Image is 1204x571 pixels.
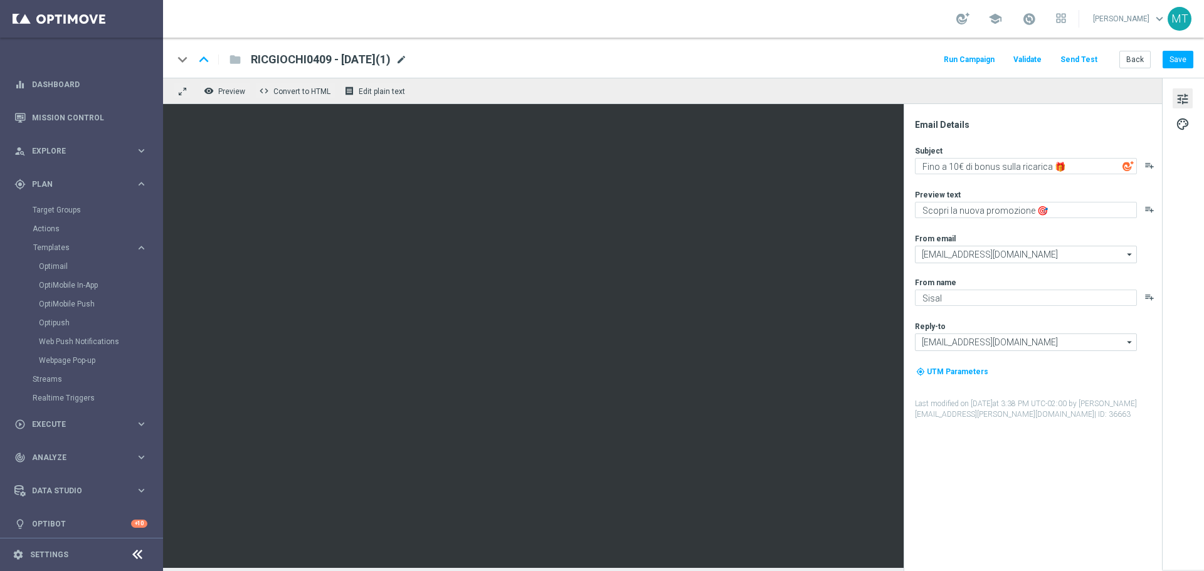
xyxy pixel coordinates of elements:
i: keyboard_arrow_right [135,145,147,157]
label: Reply-to [915,322,946,332]
div: +10 [131,520,147,528]
button: playlist_add [1144,160,1154,170]
i: person_search [14,145,26,157]
label: Subject [915,146,943,156]
div: Mission Control [14,101,147,134]
i: track_changes [14,452,26,463]
a: Optibot [32,507,131,540]
button: Back [1119,51,1151,68]
i: gps_fixed [14,179,26,190]
i: keyboard_arrow_right [135,418,147,430]
input: Select [915,246,1137,263]
button: person_search Explore keyboard_arrow_right [14,146,148,156]
div: Realtime Triggers [33,389,162,407]
span: UTM Parameters [927,367,988,376]
i: keyboard_arrow_right [135,451,147,463]
button: palette [1173,113,1193,134]
div: MT [1168,7,1191,31]
span: Explore [32,147,135,155]
span: school [988,12,1002,26]
span: keyboard_arrow_down [1153,12,1166,26]
button: equalizer Dashboard [14,80,148,90]
span: tune [1176,91,1190,107]
button: receipt Edit plain text [341,83,411,99]
i: remove_red_eye [204,86,214,96]
div: Streams [33,370,162,389]
img: optiGenie.svg [1122,160,1134,172]
span: mode_edit [396,54,407,65]
div: Execute [14,419,135,430]
button: Validate [1011,51,1043,68]
div: Plan [14,179,135,190]
i: keyboard_arrow_right [135,242,147,254]
div: Actions [33,219,162,238]
a: Target Groups [33,205,130,215]
i: lightbulb [14,518,26,530]
div: track_changes Analyze keyboard_arrow_right [14,453,148,463]
span: Validate [1013,55,1042,64]
span: code [259,86,269,96]
a: Webpage Pop-up [39,355,130,365]
div: Dashboard [14,68,147,101]
span: | ID: 36663 [1094,410,1131,419]
div: Target Groups [33,201,162,219]
a: Optimail [39,261,130,271]
span: palette [1176,116,1190,132]
i: my_location [916,367,925,376]
span: Edit plain text [359,87,405,96]
i: settings [13,549,24,560]
button: lightbulb Optibot +10 [14,519,148,529]
a: [PERSON_NAME]keyboard_arrow_down [1092,9,1168,28]
button: remove_red_eye Preview [201,83,251,99]
div: Optipush [39,313,162,332]
div: Optibot [14,507,147,540]
i: receipt [344,86,354,96]
i: keyboard_arrow_right [135,178,147,190]
span: Convert to HTML [273,87,330,96]
button: Templates keyboard_arrow_right [33,243,148,253]
button: gps_fixed Plan keyboard_arrow_right [14,179,148,189]
button: Run Campaign [942,51,996,68]
button: playlist_add [1144,204,1154,214]
a: Realtime Triggers [33,393,130,403]
div: Webpage Pop-up [39,351,162,370]
button: Send Test [1059,51,1099,68]
a: OptiMobile In-App [39,280,130,290]
div: Optimail [39,257,162,276]
a: Streams [33,374,130,384]
span: Execute [32,421,135,428]
button: Save [1163,51,1193,68]
label: Last modified on [DATE] at 3:38 PM UTC-02:00 by [PERSON_NAME][EMAIL_ADDRESS][PERSON_NAME][DOMAIN_... [915,399,1161,420]
a: Web Push Notifications [39,337,130,347]
a: Mission Control [32,101,147,134]
a: OptiMobile Push [39,299,130,309]
button: tune [1173,88,1193,108]
button: code Convert to HTML [256,83,336,99]
button: play_circle_outline Execute keyboard_arrow_right [14,419,148,429]
label: From email [915,234,956,244]
button: my_location UTM Parameters [915,365,990,379]
input: Select [915,333,1137,351]
div: Web Push Notifications [39,332,162,351]
i: equalizer [14,79,26,90]
div: Analyze [14,452,135,463]
button: Mission Control [14,113,148,123]
i: arrow_drop_down [1124,334,1136,350]
a: Optipush [39,318,130,328]
div: Data Studio [14,485,135,496]
label: From name [915,278,956,288]
div: Templates [33,244,135,251]
button: Data Studio keyboard_arrow_right [14,486,148,496]
span: RICGIOCHI0409 - 2025-09-04(1) [251,52,391,67]
a: Settings [30,551,68,558]
span: Plan [32,181,135,188]
a: Actions [33,224,130,234]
